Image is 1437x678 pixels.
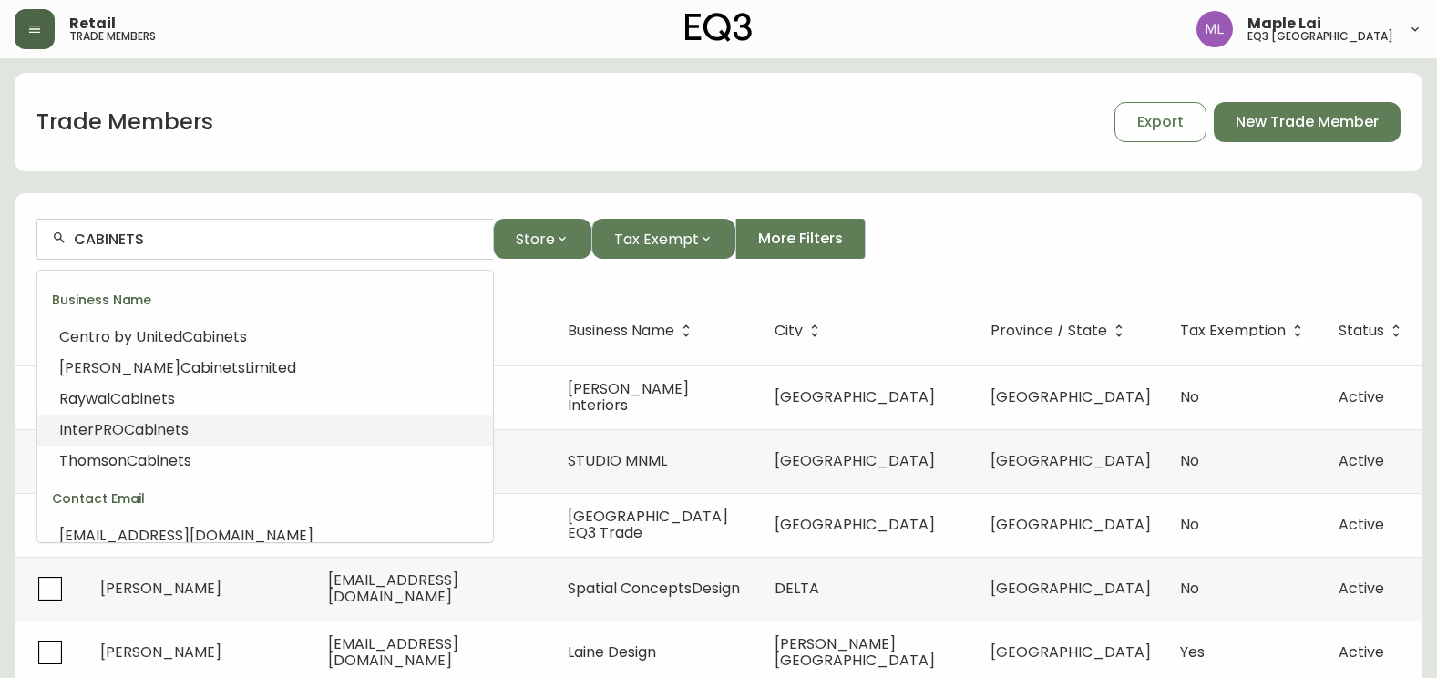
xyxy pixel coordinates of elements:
[1180,325,1286,336] span: Tax Exemption
[775,514,935,535] span: [GEOGRAPHIC_DATA]
[775,633,935,671] span: [PERSON_NAME][GEOGRAPHIC_DATA]
[1247,16,1321,31] span: Maple Lai
[180,357,245,378] span: Cabinets
[516,228,555,251] span: Store
[991,323,1131,339] span: Province / State
[1339,642,1384,663] span: Active
[1247,31,1393,42] h5: eq3 [GEOGRAPHIC_DATA]
[614,228,699,251] span: Tax Exempt
[100,578,221,599] span: [PERSON_NAME]
[775,325,803,336] span: City
[568,325,674,336] span: Business Name
[758,229,843,249] span: More Filters
[991,450,1151,471] span: [GEOGRAPHIC_DATA]
[735,219,866,259] button: More Filters
[127,450,191,471] span: Cabinets
[328,570,458,607] span: [EMAIL_ADDRESS][DOMAIN_NAME]
[59,419,124,440] span: InterPRO
[74,231,478,248] input: Search
[328,633,458,671] span: [EMAIL_ADDRESS][DOMAIN_NAME]
[1180,450,1199,471] span: No
[1180,323,1309,339] span: Tax Exemption
[37,477,493,520] div: Contact Email
[1339,386,1384,407] span: Active
[493,219,591,259] button: Store
[59,388,110,409] span: Raywal
[1180,578,1199,599] span: No
[1339,514,1384,535] span: Active
[1180,642,1205,663] span: Yes
[1137,112,1184,132] span: Export
[1196,11,1233,47] img: 61e28cffcf8cc9f4e300d877dd684943
[100,642,221,663] span: [PERSON_NAME]
[991,325,1107,336] span: Province / State
[991,514,1151,535] span: [GEOGRAPHIC_DATA]
[568,450,667,471] span: STUDIO MNML
[1339,450,1384,471] span: Active
[775,323,826,339] span: City
[182,326,247,347] span: Cabinets
[110,388,175,409] span: Cabinets
[991,386,1151,407] span: [GEOGRAPHIC_DATA]
[1339,323,1408,339] span: Status
[59,450,127,471] span: Thomson
[69,31,156,42] h5: trade members
[568,578,740,599] span: Spatial ConceptsDesign
[1180,386,1199,407] span: No
[59,357,180,378] span: [PERSON_NAME]
[568,323,698,339] span: Business Name
[568,506,728,543] span: [GEOGRAPHIC_DATA] EQ3 Trade
[245,357,296,378] span: Limited
[37,278,493,322] div: Business Name
[991,642,1151,663] span: [GEOGRAPHIC_DATA]
[568,642,656,663] span: Laine Design
[775,450,935,471] span: [GEOGRAPHIC_DATA]
[568,378,689,416] span: [PERSON_NAME] Interiors
[124,419,189,440] span: Cabinets
[1114,102,1206,142] button: Export
[1236,112,1379,132] span: New Trade Member
[685,13,753,42] img: logo
[775,386,935,407] span: [GEOGRAPHIC_DATA]
[1339,325,1384,336] span: Status
[1180,514,1199,535] span: No
[59,326,182,347] span: Centro by United
[69,16,116,31] span: Retail
[1214,102,1401,142] button: New Trade Member
[591,219,735,259] button: Tax Exempt
[59,525,313,546] span: [EMAIL_ADDRESS][DOMAIN_NAME]
[775,578,819,599] span: DELTA
[991,578,1151,599] span: [GEOGRAPHIC_DATA]
[36,107,213,138] h1: Trade Members
[1339,578,1384,599] span: Active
